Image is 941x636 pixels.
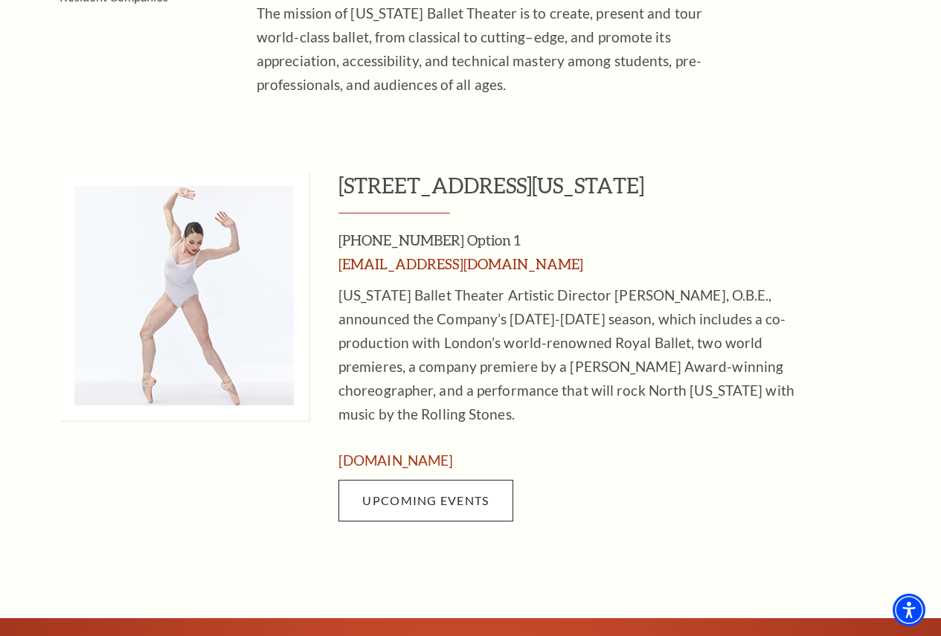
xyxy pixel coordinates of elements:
p: [US_STATE] Ballet Theater Artistic Director [PERSON_NAME], O.B.E., announced the Company’s [DATE]... [338,283,822,426]
a: [EMAIL_ADDRESS][DOMAIN_NAME] [338,255,583,272]
p: The mission of [US_STATE] Ballet Theater is to create, present and tour world-class ballet, from ... [257,1,740,97]
a: www.texasballettheater.org - open in a new tab [338,452,453,469]
img: 1540 Mall Circle, Fort Worth, Texas 76116 [60,171,309,420]
a: Upcoming Events [338,480,513,521]
h3: [PHONE_NUMBER] Option 1 [338,228,822,276]
div: Accessibility Menu [893,594,925,626]
span: Upcoming Events [362,493,489,507]
h3: [STREET_ADDRESS][US_STATE] [338,171,926,213]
